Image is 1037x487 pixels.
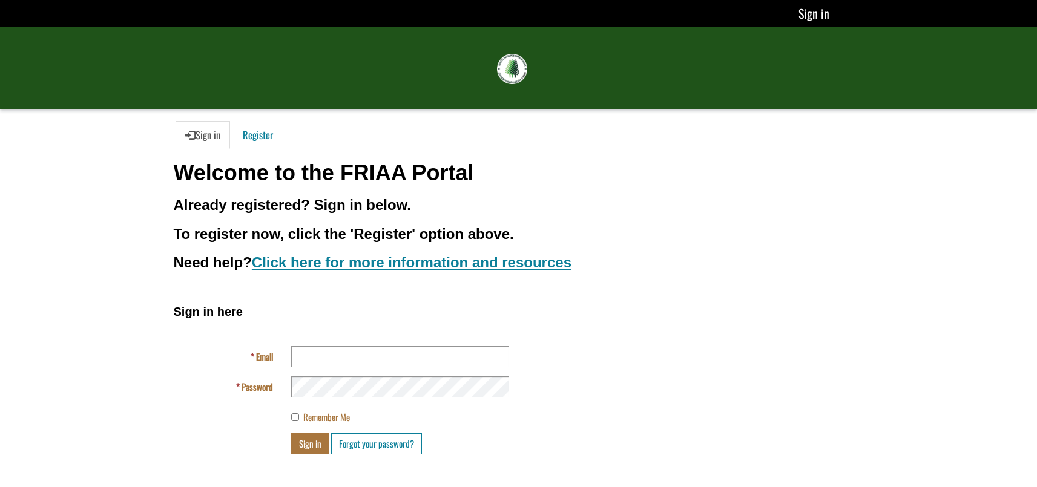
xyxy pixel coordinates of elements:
[174,255,864,270] h3: Need help?
[291,433,329,454] button: Sign in
[242,380,273,393] span: Password
[233,121,283,149] a: Register
[331,433,422,454] a: Forgot your password?
[176,121,230,149] a: Sign in
[174,226,864,242] h3: To register now, click the 'Register' option above.
[174,305,243,318] span: Sign in here
[252,254,571,270] a: Click here for more information and resources
[303,410,350,423] span: Remember Me
[174,197,864,213] h3: Already registered? Sign in below.
[798,4,829,22] a: Sign in
[256,350,273,363] span: Email
[497,54,527,84] img: FRIAA Submissions Portal
[174,161,864,185] h1: Welcome to the FRIAA Portal
[291,413,299,421] input: Remember Me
